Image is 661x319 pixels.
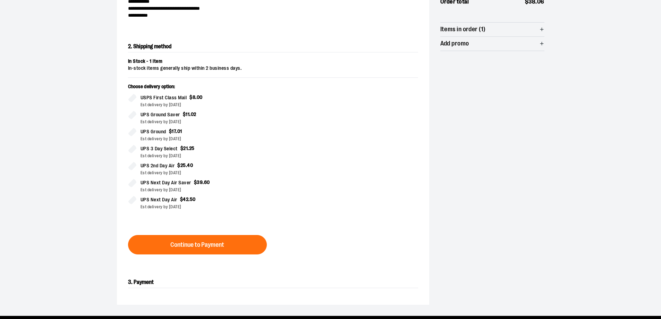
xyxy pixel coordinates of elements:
input: UPS Next Day Air Saver$39.60Est delivery by [DATE] [128,179,136,187]
span: . [176,128,177,134]
input: USPS First Class Mail$8.00Est delivery by [DATE] [128,94,136,102]
div: Est delivery by [DATE] [141,187,268,193]
span: $ [180,145,184,151]
span: 50 [190,196,196,202]
div: In Stock - 1 item [128,58,418,65]
input: UPS Ground$17.01Est delivery by [DATE] [128,128,136,136]
span: Add promo [440,40,469,47]
span: $ [177,162,180,168]
span: . [188,196,190,202]
span: UPS Ground Saver [141,111,180,119]
span: USPS First Class Mail [141,94,187,102]
span: UPS Ground [141,128,166,136]
input: UPS 2nd Day Air$25.40Est delivery by [DATE] [128,162,136,170]
input: UPS 3 Day Select$21.25Est delivery by [DATE] [128,145,136,153]
span: $ [194,179,197,185]
span: . [188,145,189,151]
span: $ [180,196,183,202]
span: 17 [172,128,176,134]
span: $ [169,128,172,134]
div: In-stock items generally ship within 2 business days. [128,65,418,72]
span: 01 [177,128,182,134]
button: Continue to Payment [128,235,267,254]
div: Est delivery by [DATE] [141,102,268,108]
span: 02 [191,111,196,117]
span: . [186,162,187,168]
h2: 3. Payment [128,277,418,288]
span: 00 [197,94,203,100]
h2: 2. Shipping method [128,41,418,52]
span: UPS Next Day Air Saver [141,179,191,187]
span: . [203,179,204,185]
span: 21 [183,145,188,151]
div: Est delivery by [DATE] [141,153,268,159]
span: UPS Next Day Air [141,196,177,204]
span: $ [183,111,186,117]
span: 39 [197,179,203,185]
span: Items in order (1) [440,26,486,33]
div: Est delivery by [DATE] [141,170,268,176]
div: Est delivery by [DATE] [141,119,268,125]
p: Choose delivery option: [128,83,268,94]
div: Est delivery by [DATE] [141,204,268,210]
span: 60 [204,179,210,185]
span: 25 [189,145,195,151]
span: Continue to Payment [170,242,224,248]
span: . [189,111,191,117]
input: UPS Next Day Air$42.50Est delivery by [DATE] [128,196,136,204]
span: $ [189,94,193,100]
span: 40 [187,162,193,168]
input: UPS Ground Saver$11.02Est delivery by [DATE] [128,111,136,119]
span: 11 [186,111,189,117]
span: UPS 3 Day Select [141,145,178,153]
span: . [195,94,197,100]
div: Est delivery by [DATE] [141,136,268,142]
button: Add promo [440,37,544,51]
span: 42 [183,196,188,202]
span: 8 [193,94,196,100]
span: 25 [180,162,186,168]
span: UPS 2nd Day Air [141,162,175,170]
button: Items in order (1) [440,23,544,36]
